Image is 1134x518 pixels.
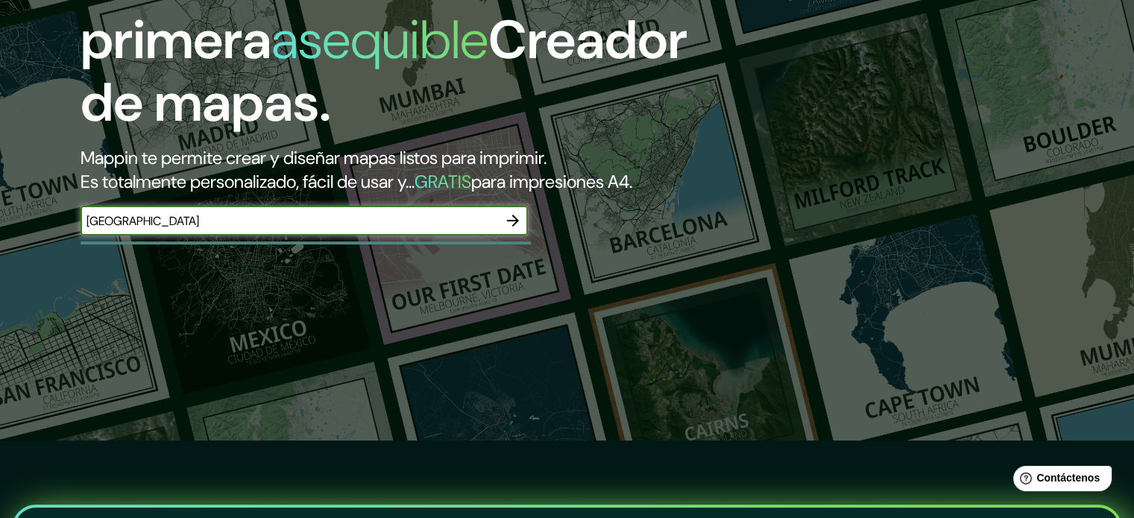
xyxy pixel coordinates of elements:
[415,170,471,193] font: GRATIS
[81,146,546,169] font: Mappin te permite crear y diseñar mapas listos para imprimir.
[1001,460,1118,502] iframe: Lanzador de widgets de ayuda
[81,5,687,137] font: Creador de mapas.
[81,212,498,230] input: Elige tu lugar favorito
[271,5,488,75] font: asequible
[81,170,415,193] font: Es totalmente personalizado, fácil de usar y...
[471,170,632,193] font: para impresiones A4.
